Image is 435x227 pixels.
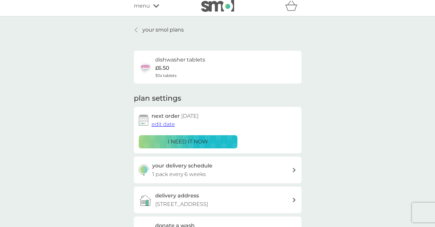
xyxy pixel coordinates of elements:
p: [STREET_ADDRESS] [155,200,208,209]
p: i need it now [168,138,208,146]
p: £6.50 [155,64,169,72]
p: your smol plans [142,26,184,34]
h6: dishwasher tablets [155,56,205,64]
h2: plan settings [134,93,181,104]
button: i need it now [139,135,237,148]
button: edit date [152,120,175,129]
h2: next order [152,112,199,120]
a: your smol plans [134,26,184,34]
img: dishwasher tablets [139,61,152,74]
button: your delivery schedule1 pack every 6 weeks [134,157,302,183]
span: 30x tablets [155,72,177,79]
h3: your delivery schedule [152,162,212,170]
span: menu [134,2,150,10]
h3: delivery address [155,191,199,200]
a: delivery address[STREET_ADDRESS] [134,187,302,213]
span: edit date [152,121,175,127]
span: [DATE] [181,113,199,119]
p: 1 pack every 6 weeks [152,170,206,179]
